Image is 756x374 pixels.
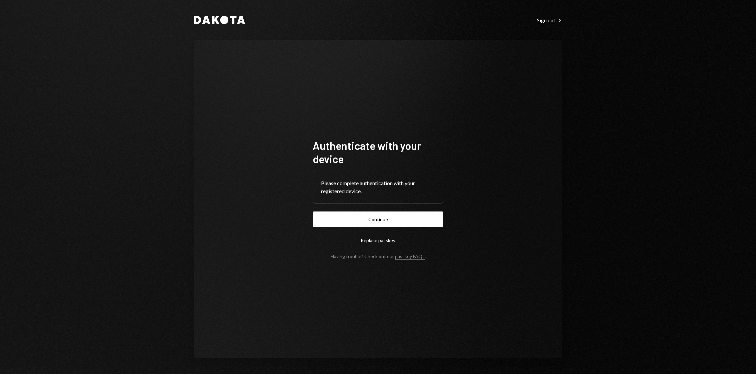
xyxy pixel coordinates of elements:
[395,253,425,260] a: passkey FAQs
[313,211,443,227] button: Continue
[313,232,443,248] button: Replace passkey
[537,17,562,24] div: Sign out
[313,139,443,166] h1: Authenticate with your device
[321,179,435,195] div: Please complete authentication with your registered device.
[331,253,426,259] div: Having trouble? Check out our .
[537,16,562,24] a: Sign out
